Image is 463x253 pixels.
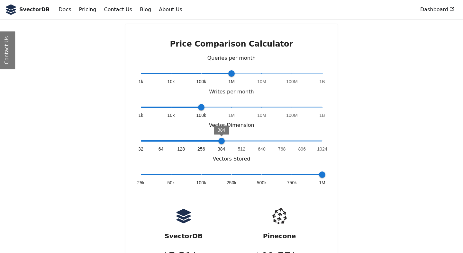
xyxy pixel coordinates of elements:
span: 100k [196,78,206,85]
span: 10M [257,78,266,85]
span: 100M [286,78,298,85]
span: 896 [298,146,306,152]
span: 1M [228,78,235,85]
p: Vector Dimension [141,121,322,129]
span: 384 [218,127,225,133]
a: Pricing [75,4,100,15]
span: 1024 [317,146,327,152]
img: logo.svg [176,208,192,224]
span: 128 [177,146,185,152]
img: pinecone.png [268,204,292,228]
a: Contact Us [100,4,136,15]
span: 768 [278,146,286,152]
span: 1k [138,78,143,85]
strong: Pinecone [263,232,296,240]
span: 64 [159,146,164,152]
img: SvectorDB Logo [5,4,17,15]
a: About Us [155,4,186,15]
p: Writes per month [141,88,322,96]
span: 10M [257,112,266,118]
span: 250k [227,179,237,186]
span: 1B [319,78,325,85]
span: 100M [286,112,298,118]
span: 100k [196,179,206,186]
a: Docs [55,4,75,15]
span: 640 [258,146,266,152]
b: SvectorDB [19,5,50,14]
span: 1k [138,112,143,118]
span: 50k [167,179,175,186]
h2: Price Comparison Calculator [141,39,322,49]
span: 10k [167,78,175,85]
a: SvectorDB LogoSvectorDB [5,4,50,15]
span: 100k [196,112,206,118]
p: Vectors Stored [141,155,322,163]
p: Queries per month [141,54,322,62]
span: 1M [228,112,235,118]
strong: SvectorDB [165,232,203,240]
span: 256 [197,146,205,152]
span: 750k [287,179,297,186]
span: 10k [167,112,175,118]
span: 384 [218,146,225,152]
span: 25k [137,179,144,186]
a: Blog [136,4,155,15]
span: 1M [319,179,325,186]
span: 500k [257,179,267,186]
span: 32 [138,146,143,152]
span: 512 [238,146,245,152]
a: Dashboard [416,4,458,15]
span: 1B [319,112,325,118]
